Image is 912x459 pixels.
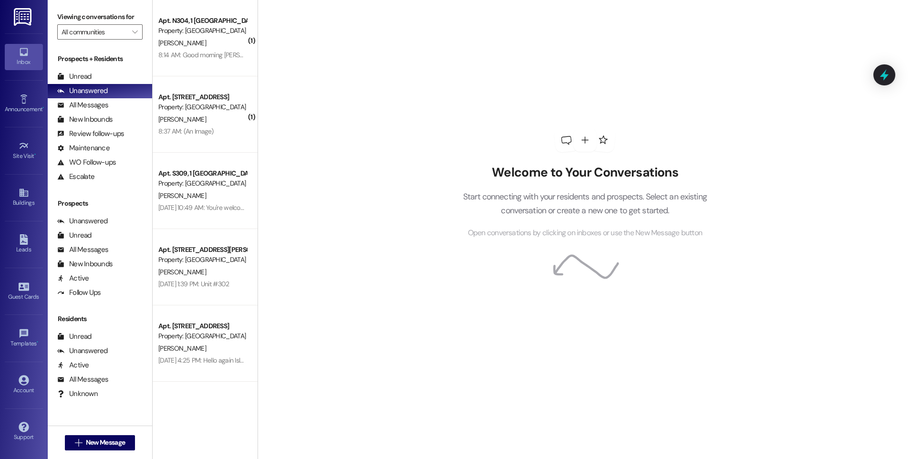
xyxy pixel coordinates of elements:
div: Unknown [57,389,98,399]
div: Past + Future Residents [48,416,152,426]
div: Review follow-ups [57,129,124,139]
h2: Welcome to Your Conversations [448,165,721,180]
div: 8:37 AM: (An Image) [158,127,214,136]
i:  [75,439,82,447]
div: Prospects + Residents [48,54,152,64]
span: [PERSON_NAME] [158,344,206,353]
span: [PERSON_NAME] [158,191,206,200]
div: Maintenance [57,143,110,153]
a: Inbox [5,44,43,70]
a: Guest Cards [5,279,43,304]
span: • [42,104,44,111]
i:  [132,28,137,36]
button: New Message [65,435,135,450]
a: Leads [5,231,43,257]
div: Unanswered [57,216,108,226]
div: [DATE] 10:49 AM: You're welcome [158,203,249,212]
div: Property: [GEOGRAPHIC_DATA] [158,178,247,188]
div: Apt. [STREET_ADDRESS] [158,92,247,102]
img: ResiDesk Logo [14,8,33,26]
div: Residents [48,314,152,324]
div: Follow Ups [57,288,101,298]
label: Viewing conversations for [57,10,143,24]
span: [PERSON_NAME] [158,39,206,47]
span: [PERSON_NAME] [158,115,206,124]
a: Account [5,372,43,398]
p: Start connecting with your residents and prospects. Select an existing conversation or create a n... [448,190,721,217]
div: Property: [GEOGRAPHIC_DATA] [158,102,247,112]
div: All Messages [57,100,108,110]
div: [DATE] 1:39 PM: Unit #302 [158,280,229,288]
div: Property: [GEOGRAPHIC_DATA] [158,255,247,265]
div: Unanswered [57,86,108,96]
div: Apt. [STREET_ADDRESS][PERSON_NAME] [158,245,247,255]
div: Unread [57,332,92,342]
div: Property: [GEOGRAPHIC_DATA] [158,26,247,36]
a: Templates • [5,325,43,351]
span: New Message [86,438,125,448]
div: Prospects [48,198,152,209]
div: Apt. S309, 1 [GEOGRAPHIC_DATA] [158,168,247,178]
div: Apt. N304, 1 [GEOGRAPHIC_DATA] [158,16,247,26]
input: All communities [62,24,127,40]
span: • [37,339,38,345]
a: Buildings [5,185,43,210]
div: Unread [57,230,92,240]
span: Open conversations by clicking on inboxes or use the New Message button [468,227,702,239]
div: WO Follow-ups [57,157,116,167]
a: Site Visit • [5,138,43,164]
div: 8:14 AM: Good morning [PERSON_NAME]! I have a request for maintenance: My bathroom sink is backin... [158,51,731,59]
div: All Messages [57,245,108,255]
div: New Inbounds [57,259,113,269]
div: Escalate [57,172,94,182]
div: Unread [57,72,92,82]
span: [PERSON_NAME] [158,268,206,276]
span: • [34,151,36,158]
div: Active [57,273,89,283]
div: Active [57,360,89,370]
div: Unanswered [57,346,108,356]
div: New Inbounds [57,115,113,125]
a: Support [5,419,43,445]
div: Apt. [STREET_ADDRESS] [158,321,247,331]
div: Property: [GEOGRAPHIC_DATA] [158,331,247,341]
div: All Messages [57,375,108,385]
